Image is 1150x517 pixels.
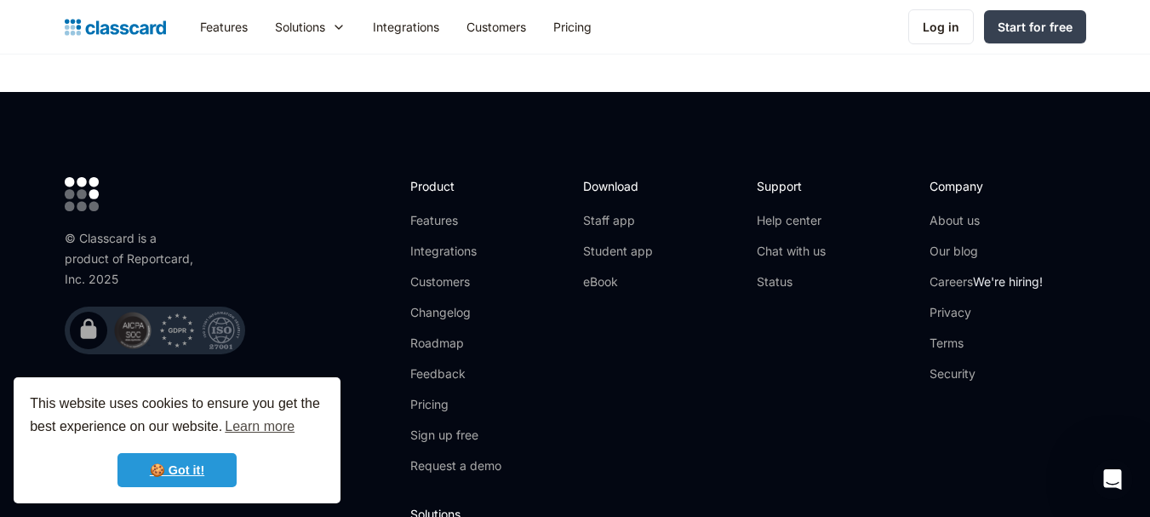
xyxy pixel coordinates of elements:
a: Roadmap [410,335,501,352]
a: Pricing [540,8,605,46]
iframe: Intercom live chat [1092,459,1133,500]
h2: Product [410,177,501,195]
a: Log in [908,9,974,44]
a: Changelog [410,304,501,321]
a: CareersWe're hiring! [930,273,1043,290]
a: About us [930,212,1043,229]
a: Terms [930,335,1043,352]
div: Solutions [275,18,325,36]
a: Help center [757,212,826,229]
div: Start for free [998,18,1073,36]
a: Chat with us [757,243,826,260]
a: Pricing [410,396,501,413]
a: Features [410,212,501,229]
div: Log in [923,18,959,36]
a: Our blog [930,243,1043,260]
a: home [65,15,166,39]
a: Customers [410,273,501,290]
div: Solutions [261,8,359,46]
a: Sign up free [410,427,501,444]
h2: Support [757,177,826,195]
a: Features [186,8,261,46]
span: This website uses cookies to ensure you get the best experience on our website. [30,393,324,439]
a: Security [930,365,1043,382]
a: Status [757,273,826,290]
a: learn more about cookies [222,414,297,439]
a: Student app [583,243,653,260]
a: Feedback [410,365,501,382]
a: Integrations [410,243,501,260]
a: Start for free [984,10,1086,43]
h2: Download [583,177,653,195]
a: eBook [583,273,653,290]
a: Integrations [359,8,453,46]
span: We're hiring! [973,274,1043,289]
a: Customers [453,8,540,46]
a: Staff app [583,212,653,229]
h2: Company [930,177,1043,195]
div: © Classcard is a product of Reportcard, Inc. 2025 [65,228,201,290]
a: Privacy [930,304,1043,321]
div: cookieconsent [14,377,340,503]
a: Request a demo [410,457,501,474]
a: dismiss cookie message [117,453,237,487]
